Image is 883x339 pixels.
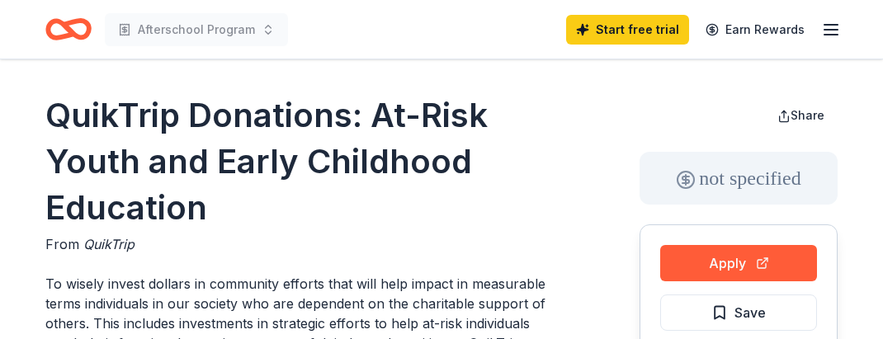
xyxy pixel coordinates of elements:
button: Save [660,294,817,331]
span: Save [734,302,766,323]
button: Apply [660,245,817,281]
button: Share [764,99,838,132]
span: Share [791,108,824,122]
button: Afterschool Program [105,13,288,46]
h1: QuikTrip Donations: At-Risk Youth and Early Childhood Education [45,92,560,231]
a: Earn Rewards [696,15,815,45]
div: From [45,234,560,254]
span: QuikTrip [83,236,135,252]
a: Start free trial [566,15,689,45]
a: Home [45,10,92,49]
span: Afterschool Program [138,20,255,40]
div: not specified [640,152,838,205]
